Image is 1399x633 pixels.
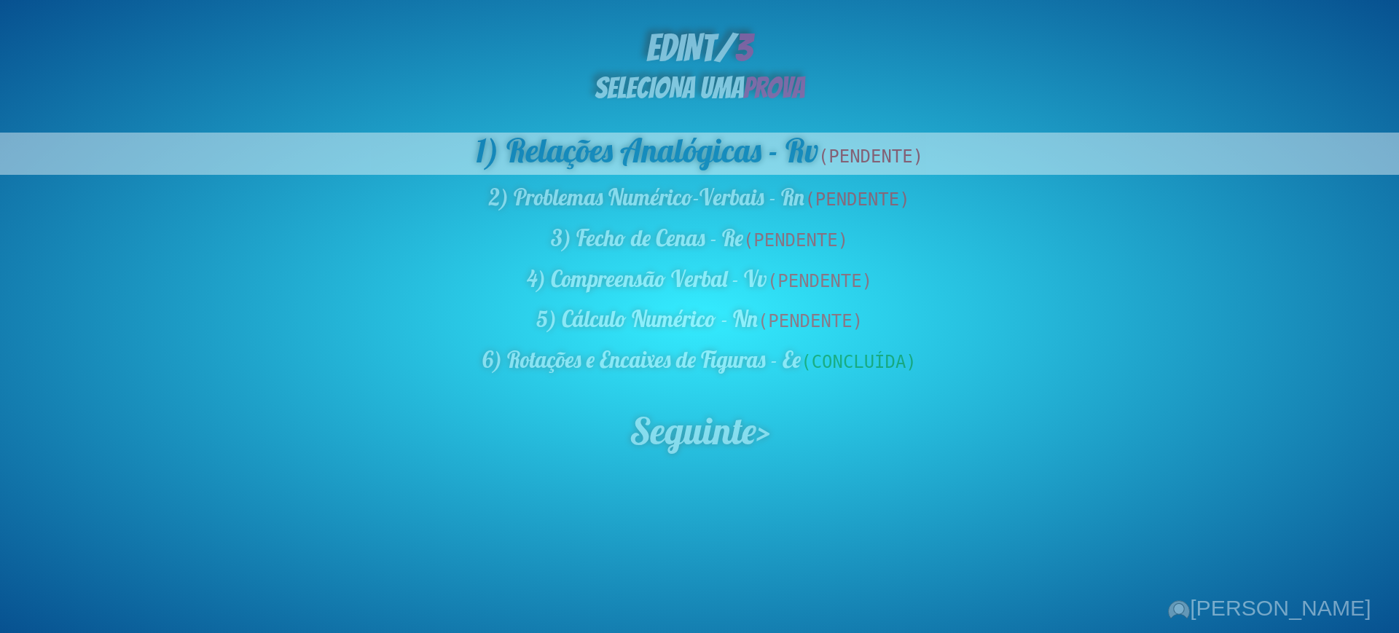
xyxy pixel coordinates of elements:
span: PROVA [743,73,804,103]
span: (PENDENTE) [743,230,848,251]
b: EDINT/ [646,28,753,68]
span: (PENDENTE) [767,271,872,291]
span: (CONCLUÍDA) [801,352,917,372]
span: 3 [735,28,753,68]
span: (PENDENTE) [818,146,923,167]
span: (PENDENTE) [758,311,863,331]
span: SELECIONA UMA [595,73,804,103]
div: [PERSON_NAME] [1168,596,1371,621]
span: (PENDENTE) [804,189,909,210]
span: Seguinte [630,406,756,454]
